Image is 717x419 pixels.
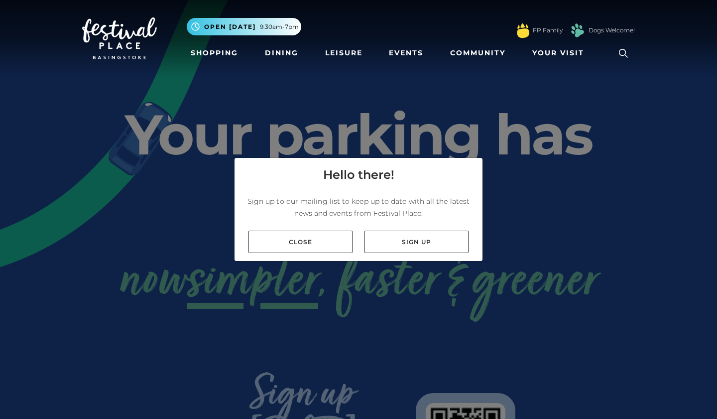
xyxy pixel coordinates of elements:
span: Your Visit [532,48,584,58]
p: Sign up to our mailing list to keep up to date with all the latest news and events from Festival ... [242,195,475,219]
span: 9.30am-7pm [260,22,299,31]
a: Dining [261,44,302,62]
a: Leisure [321,44,366,62]
h4: Hello there! [323,166,394,184]
span: Open [DATE] [204,22,256,31]
a: FP Family [533,26,563,35]
a: Dogs Welcome! [589,26,635,35]
button: Open [DATE] 9.30am-7pm [187,18,301,35]
a: Your Visit [528,44,593,62]
a: Sign up [364,231,469,253]
a: Community [446,44,509,62]
a: Events [385,44,427,62]
a: Close [248,231,353,253]
img: Festival Place Logo [82,17,157,59]
a: Shopping [187,44,242,62]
